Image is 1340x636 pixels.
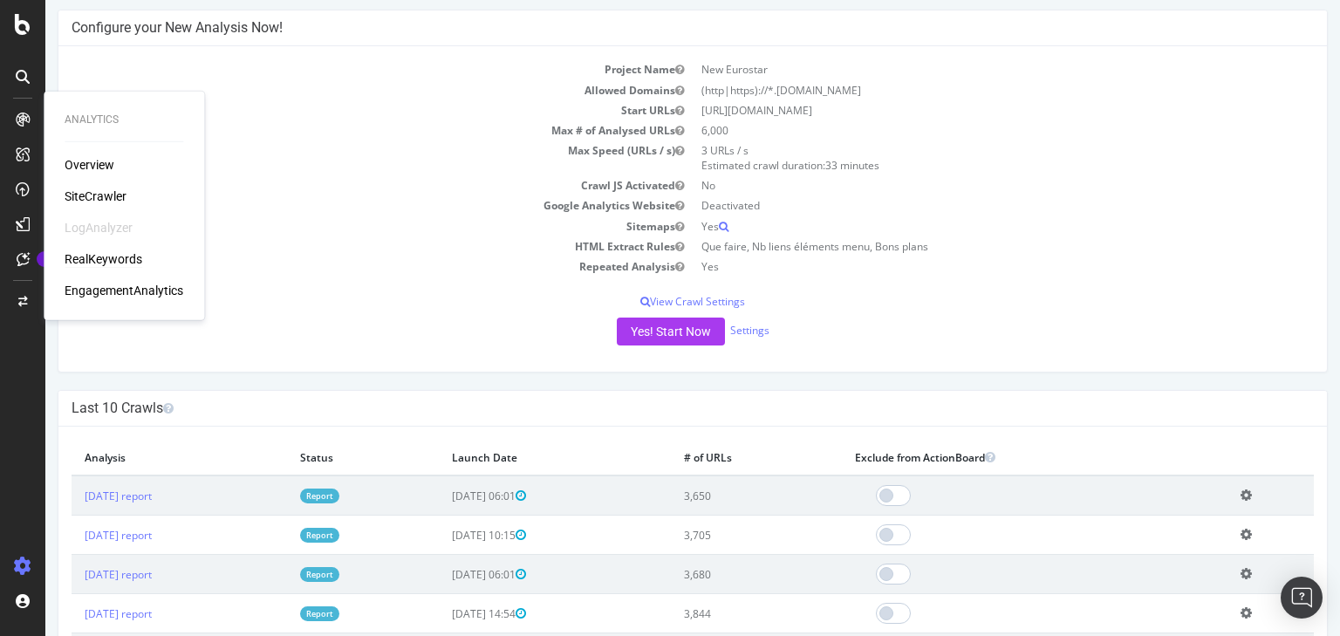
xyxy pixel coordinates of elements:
td: (http|https)://*.[DOMAIN_NAME] [647,80,1268,100]
span: [DATE] 06:01 [407,489,481,503]
td: Google Analytics Website [26,195,647,215]
td: Que faire, Nb liens éléments menu, Bons plans [647,236,1268,256]
a: [DATE] report [39,528,106,543]
td: Yes [647,256,1268,277]
td: 3,650 [626,475,796,516]
th: # of URLs [626,440,796,475]
td: New Eurostar [647,59,1268,79]
span: [DATE] 06:01 [407,567,481,582]
td: Max Speed (URLs / s) [26,140,647,175]
td: Yes [647,216,1268,236]
a: Overview [65,156,114,174]
td: 3,705 [626,516,796,555]
td: Deactivated [647,195,1268,215]
span: [DATE] 14:54 [407,606,481,621]
a: [DATE] report [39,489,106,503]
a: SiteCrawler [65,188,126,205]
h4: Configure your New Analysis Now! [26,19,1268,37]
td: 3,680 [626,555,796,594]
td: Allowed Domains [26,80,647,100]
a: Report [255,489,294,503]
td: Sitemaps [26,216,647,236]
a: RealKeywords [65,250,142,268]
td: Crawl JS Activated [26,175,647,195]
span: 33 minutes [780,158,834,173]
div: Tooltip anchor [37,251,52,267]
h4: Last 10 Crawls [26,400,1268,417]
td: 3,844 [626,594,796,633]
a: Report [255,528,294,543]
td: 6,000 [647,120,1268,140]
td: 3 URLs / s Estimated crawl duration: [647,140,1268,175]
a: Report [255,567,294,582]
th: Exclude from ActionBoard [796,440,1182,475]
span: [DATE] 10:15 [407,528,481,543]
th: Analysis [26,440,242,475]
p: View Crawl Settings [26,294,1268,309]
th: Launch Date [393,440,626,475]
div: LogAnalyzer [65,219,133,236]
td: Repeated Analysis [26,256,647,277]
a: Settings [685,323,724,338]
td: Max # of Analysed URLs [26,120,647,140]
td: [URL][DOMAIN_NAME] [647,100,1268,120]
td: HTML Extract Rules [26,236,647,256]
div: Analytics [65,113,183,127]
td: Start URLs [26,100,647,120]
a: EngagementAnalytics [65,282,183,299]
button: Yes! Start Now [571,318,680,345]
a: [DATE] report [39,606,106,621]
td: Project Name [26,59,647,79]
a: Report [255,606,294,621]
td: No [647,175,1268,195]
a: [DATE] report [39,567,106,582]
th: Status [242,440,393,475]
div: Open Intercom Messenger [1281,577,1323,619]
